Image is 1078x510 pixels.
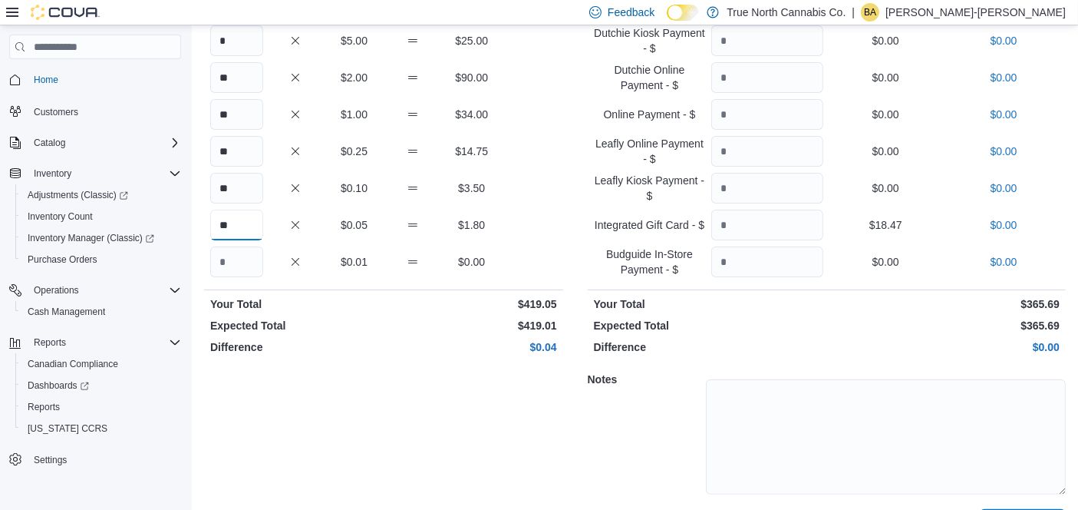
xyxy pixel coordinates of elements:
p: $365.69 [829,318,1060,333]
span: Home [28,70,181,89]
p: $419.05 [387,296,557,312]
button: Catalog [3,132,187,154]
p: $0.10 [328,180,381,196]
span: Home [34,74,58,86]
p: Integrated Gift Card - $ [594,217,706,233]
input: Quantity [210,173,263,204]
span: Inventory Count [21,207,181,226]
button: [US_STATE] CCRS [15,418,187,439]
span: Inventory Manager (Classic) [28,232,154,244]
a: Cash Management [21,303,111,321]
p: $0.00 [829,254,941,270]
p: $34.00 [445,107,498,122]
p: $3.50 [445,180,498,196]
p: $365.69 [829,296,1060,312]
input: Quantity [711,210,823,240]
p: $0.25 [328,144,381,159]
span: Inventory Count [28,210,93,223]
input: Quantity [711,247,823,277]
button: Reports [28,333,72,352]
input: Quantity [711,62,823,93]
p: $0.00 [829,339,1060,355]
span: Settings [34,454,67,466]
span: Catalog [34,137,65,149]
p: $0.00 [829,107,941,122]
p: $14.75 [445,144,498,159]
button: Reports [3,332,187,353]
button: Inventory [3,163,187,184]
span: Reports [34,336,66,349]
p: $0.05 [328,217,381,233]
span: Cash Management [21,303,181,321]
p: $1.80 [445,217,498,233]
span: Settings [28,450,181,469]
p: $0.00 [948,180,1060,196]
input: Quantity [711,173,823,204]
span: Reports [21,398,181,416]
p: $25.00 [445,33,498,48]
span: Cash Management [28,306,105,318]
span: Purchase Orders [28,253,97,266]
button: Reports [15,396,187,418]
input: Dark Mode [667,5,699,21]
input: Quantity [210,136,263,167]
img: Cova [31,5,100,20]
span: Dashboards [21,376,181,395]
input: Quantity [210,62,263,93]
span: Operations [28,281,181,300]
span: Inventory [28,164,181,183]
span: Catalog [28,134,181,152]
button: Canadian Compliance [15,353,187,375]
span: Operations [34,284,79,296]
a: Inventory Manager (Classic) [21,229,160,247]
span: Washington CCRS [21,419,181,438]
span: Adjustments (Classic) [28,189,128,201]
p: $2.00 [328,70,381,85]
a: Adjustments (Classic) [21,186,134,204]
input: Quantity [210,99,263,130]
span: Customers [28,101,181,121]
p: $0.00 [948,107,1060,122]
p: $90.00 [445,70,498,85]
p: $18.47 [829,217,941,233]
span: Inventory Manager (Classic) [21,229,181,247]
span: Reports [28,401,60,413]
p: $0.00 [948,144,1060,159]
p: Leafly Online Payment - $ [594,136,706,167]
div: Brey-Anna Boddy [861,3,879,22]
span: Customers [34,106,78,118]
a: Settings [28,451,73,469]
button: Inventory Count [15,206,187,227]
a: Reports [21,398,66,416]
p: Your Total [210,296,381,312]
a: Customers [28,103,84,121]
input: Quantity [210,25,263,56]
p: Difference [594,339,824,355]
button: Inventory [28,164,77,183]
p: Expected Total [594,318,824,333]
button: Settings [3,449,187,471]
button: Cash Management [15,301,187,323]
p: Difference [210,339,381,355]
input: Quantity [711,136,823,167]
a: [US_STATE] CCRS [21,419,114,438]
p: $0.00 [948,217,1060,233]
p: $0.00 [829,33,941,48]
p: True North Cannabis Co. [727,3,846,22]
button: Operations [28,281,85,300]
a: Purchase Orders [21,250,104,269]
p: $1.00 [328,107,381,122]
p: | [852,3,855,22]
p: $0.00 [829,144,941,159]
a: Dashboards [15,375,187,396]
a: Inventory Manager (Classic) [15,227,187,249]
span: Adjustments (Classic) [21,186,181,204]
p: $0.00 [829,70,941,85]
span: Reports [28,333,181,352]
p: Leafly Kiosk Payment - $ [594,173,706,204]
a: Inventory Count [21,207,99,226]
span: Dashboards [28,379,89,392]
p: $5.00 [328,33,381,48]
a: Home [28,71,64,89]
